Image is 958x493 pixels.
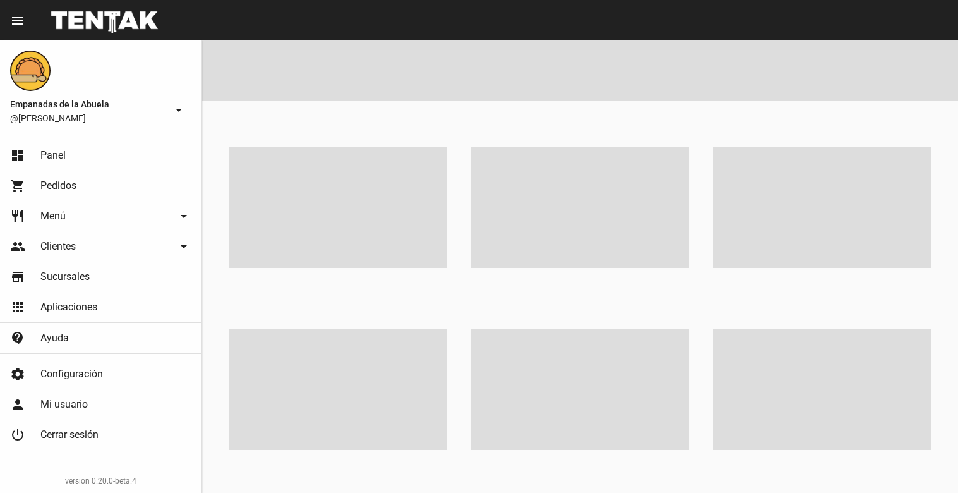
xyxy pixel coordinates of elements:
[10,178,25,193] mat-icon: shopping_cart
[40,301,97,313] span: Aplicaciones
[10,331,25,346] mat-icon: contact_support
[40,429,99,441] span: Cerrar sesión
[40,368,103,380] span: Configuración
[10,300,25,315] mat-icon: apps
[10,148,25,163] mat-icon: dashboard
[176,239,191,254] mat-icon: arrow_drop_down
[10,269,25,284] mat-icon: store
[10,51,51,91] img: f0136945-ed32-4f7c-91e3-a375bc4bb2c5.png
[40,398,88,411] span: Mi usuario
[176,209,191,224] mat-icon: arrow_drop_down
[10,397,25,412] mat-icon: person
[40,332,69,344] span: Ayuda
[10,97,166,112] span: Empanadas de la Abuela
[10,112,166,125] span: @[PERSON_NAME]
[10,239,25,254] mat-icon: people
[40,210,66,222] span: Menú
[171,102,186,118] mat-icon: arrow_drop_down
[40,180,76,192] span: Pedidos
[10,367,25,382] mat-icon: settings
[10,427,25,442] mat-icon: power_settings_new
[40,149,66,162] span: Panel
[10,13,25,28] mat-icon: menu
[10,475,191,487] div: version 0.20.0-beta.4
[10,209,25,224] mat-icon: restaurant
[40,271,90,283] span: Sucursales
[40,240,76,253] span: Clientes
